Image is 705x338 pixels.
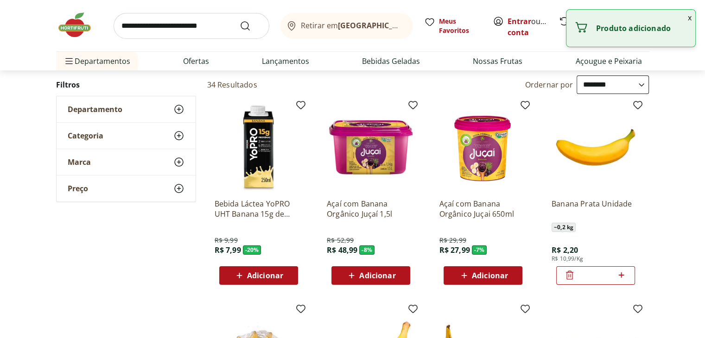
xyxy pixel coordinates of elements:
button: Adicionar [444,266,522,285]
button: Adicionar [331,266,410,285]
span: Adicionar [472,272,508,279]
span: Categoria [68,131,103,140]
a: Bebida Láctea YoPRO UHT Banana 15g de proteínas 250ml [215,199,303,219]
label: Ordernar por [525,80,573,90]
a: Ofertas [183,56,209,67]
span: Marca [68,157,91,167]
img: Açaí com Banana Orgânico Juçai 650ml [439,103,527,191]
span: Adicionar [247,272,283,279]
input: search [114,13,269,39]
a: Açougue e Peixaria [575,56,641,67]
span: R$ 52,99 [327,236,354,245]
span: R$ 2,20 [552,245,578,255]
img: Hortifruti [56,11,102,39]
span: - 8 % [359,245,375,255]
a: Lançamentos [262,56,309,67]
button: Categoria [57,123,196,149]
span: R$ 10,99/Kg [552,255,583,263]
button: Menu [64,50,75,72]
a: Nossas Frutas [473,56,522,67]
span: Preço [68,184,88,193]
button: Fechar notificação [684,10,695,25]
a: Meus Favoritos [424,17,482,35]
span: R$ 9,99 [215,236,238,245]
span: Meus Favoritos [439,17,482,35]
b: [GEOGRAPHIC_DATA]/[GEOGRAPHIC_DATA] [338,20,494,31]
span: Adicionar [359,272,395,279]
a: Entrar [508,16,531,26]
a: Criar conta [508,16,559,38]
img: Açaí com Banana Orgânico Juçaí 1,5l [327,103,415,191]
span: R$ 48,99 [327,245,357,255]
span: R$ 7,99 [215,245,241,255]
span: Departamentos [64,50,130,72]
a: Banana Prata Unidade [552,199,640,219]
h2: 34 Resultados [207,80,257,90]
span: R$ 27,99 [439,245,470,255]
span: ou [508,16,549,38]
span: Retirar em [301,21,403,30]
a: Açaí com Banana Orgânico Juçaí 1,5l [327,199,415,219]
button: Departamento [57,96,196,122]
img: Bebida Láctea YoPRO UHT Banana 15g de proteínas 250ml [215,103,303,191]
span: - 20 % [243,245,261,255]
button: Submit Search [240,20,262,31]
button: Retirar em[GEOGRAPHIC_DATA]/[GEOGRAPHIC_DATA] [280,13,413,39]
a: Bebidas Geladas [362,56,420,67]
p: Produto adicionado [596,24,688,33]
button: Marca [57,149,196,175]
h2: Filtros [56,75,196,94]
img: Banana Prata Unidade [552,103,640,191]
span: Departamento [68,105,122,114]
button: Preço [57,175,196,201]
span: - 7 % [472,245,487,255]
a: Açaí com Banana Orgânico Juçai 650ml [439,199,527,219]
span: R$ 29,99 [439,236,466,245]
span: ~ 0,2 kg [552,223,576,232]
button: Adicionar [219,266,298,285]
